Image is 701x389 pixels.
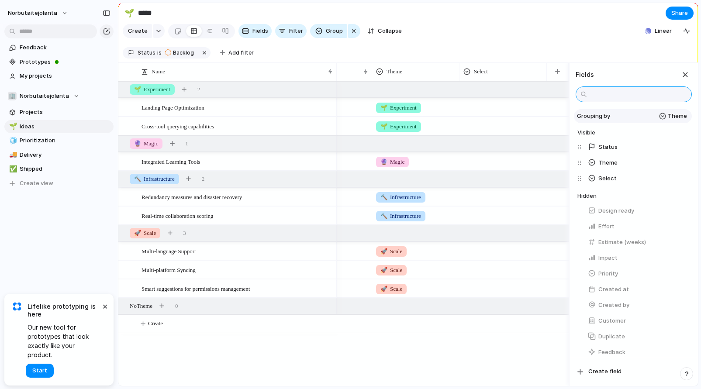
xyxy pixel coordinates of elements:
button: Add filter [215,47,259,59]
span: 🔮 [134,140,141,147]
a: 🌱Ideas [4,120,114,133]
span: 🔨 [134,176,141,182]
button: 🌱 [8,122,17,131]
button: Create [123,24,152,38]
span: Duplicate [598,332,625,341]
span: Multi-platform Syncing [142,265,196,275]
button: Impact [584,251,692,265]
a: My projects [4,69,114,83]
span: Create field [588,367,622,376]
h3: Fields [576,70,594,79]
a: 🧊Prioritization [4,134,114,147]
h4: Hidden [577,192,692,200]
button: Priority [584,267,692,281]
span: Add filter [228,49,254,57]
span: Create [128,27,148,35]
span: Share [671,9,688,17]
span: 0 [175,302,178,310]
span: Create view [20,179,53,188]
span: Integrated Learning Tools [142,156,200,166]
span: Theme [668,112,687,120]
span: Scale [134,229,156,238]
span: 🔨 [380,213,387,219]
button: 🌱 [122,6,136,20]
button: Theme [584,156,692,170]
span: Select [598,174,617,183]
button: Feedback [584,345,692,359]
span: Status [138,49,155,57]
button: 🧊 [8,136,17,145]
button: Start [26,364,54,378]
button: Customer [584,314,692,328]
span: Experiment [380,103,417,112]
span: Backlog [173,49,194,57]
span: 1 [185,139,188,148]
div: Theme [577,155,692,171]
span: Norbutaitejolanta [20,92,69,100]
span: 🚀 [380,267,387,273]
button: norbutaitejolanta [4,6,73,20]
span: Create [148,319,163,328]
button: Created by [584,298,692,312]
span: Redundancy measures and disaster recovery [142,192,242,202]
div: Select [577,171,692,186]
span: Experiment [380,122,417,131]
span: Our new tool for prototypes that look exactly like your product. [28,323,100,359]
span: Feedback [598,348,625,357]
span: Grouping by [575,112,610,120]
span: Start [32,366,47,375]
span: Infrastructure [134,175,175,183]
a: Projects [4,106,114,119]
span: Name [152,67,165,76]
span: Smart suggestions for permissions management [142,283,250,293]
span: Customer [598,317,626,325]
button: Create field [573,364,694,379]
span: Ideas [20,122,111,131]
span: Scale [380,285,402,293]
span: 🚀 [380,248,387,255]
span: Created by [598,301,629,310]
button: Filter [275,24,307,38]
span: Collapse [378,27,402,35]
span: Impact [598,254,618,262]
span: Group [326,27,343,35]
span: 3 [183,229,186,238]
span: Created at [598,285,629,294]
span: 2 [202,175,205,183]
div: 🌱 [9,121,15,131]
span: Magic [134,139,158,148]
span: Theme [598,158,618,167]
span: 2 [197,85,200,94]
span: Filter [289,27,303,35]
button: Design ready [584,204,692,218]
span: 🌱 [380,104,387,111]
span: Fields [252,27,268,35]
span: Experiment [134,85,170,94]
button: Collapse [364,24,405,38]
span: Landing Page Optimization [142,102,204,112]
a: 🚚Delivery [4,148,114,162]
span: Design ready [598,207,634,215]
button: Duplicate [584,330,692,344]
span: 🚀 [380,286,387,292]
span: Projects [20,108,111,117]
span: Feedback [20,43,111,52]
div: 🚚 [9,150,15,160]
span: Scale [380,266,402,275]
button: Backlog [162,48,199,58]
h4: Visible [577,128,692,137]
div: 🌱 [124,7,134,19]
span: Cross-tool querying capabilities [142,121,214,131]
span: Multi-language Support [142,246,196,256]
div: ✅Shipped [4,162,114,176]
span: Estimate (weeks) [598,238,646,247]
button: Effort [584,220,692,234]
span: Priority [598,269,618,278]
span: Select [474,67,488,76]
button: ✅ [8,165,17,173]
button: Select [584,172,692,186]
span: Lifelike prototyping is here [28,303,100,318]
